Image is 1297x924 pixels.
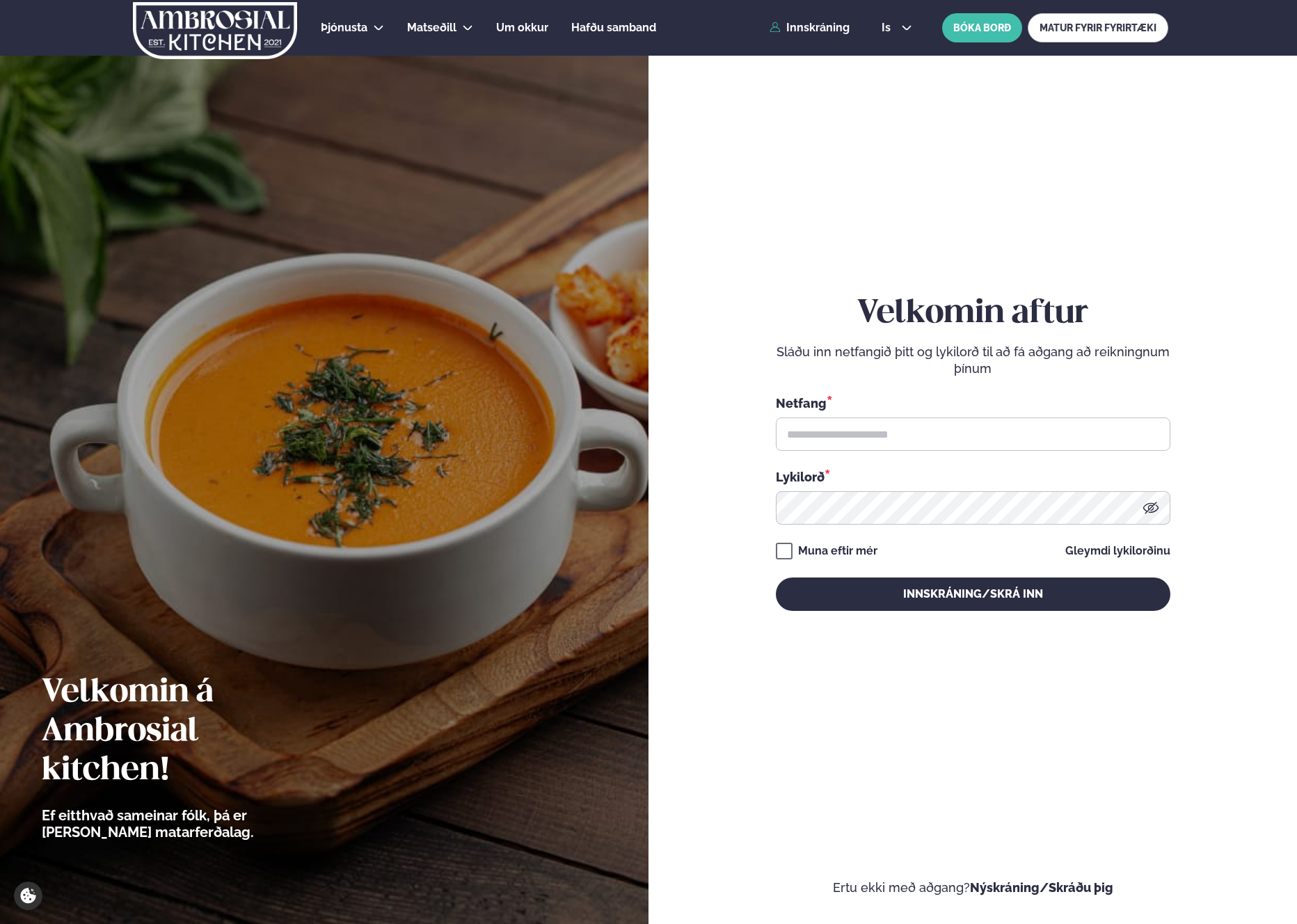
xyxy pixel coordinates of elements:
[776,344,1170,377] p: Sláðu inn netfangið þitt og lykilorð til að fá aðgang að reikningnum þínum
[496,19,548,36] a: Um okkur
[571,19,656,36] a: Hafðu samband
[132,2,299,59] img: logo
[14,882,42,910] a: Cookie settings
[970,880,1113,895] a: Nýskráning/Skráðu þig
[1028,13,1168,42] a: MATUR FYRIR FYRIRTÆKI
[882,22,895,33] span: is
[407,21,456,34] span: Matseðill
[571,21,656,34] span: Hafðu samband
[321,21,367,34] span: Þjónusta
[776,468,1170,486] div: Lykilorð
[407,19,456,36] a: Matseðill
[690,879,1255,896] p: Ertu ekki með aðgang?
[496,21,548,34] span: Um okkur
[42,674,331,790] h2: Velkomin á Ambrosial kitchen!
[942,13,1022,42] button: BÓKA BORÐ
[42,807,331,841] p: Ef eitthvað sameinar fólk, þá er [PERSON_NAME] matarferðalag.
[321,19,367,36] a: Þjónusta
[1065,545,1170,557] a: Gleymdi lykilorðinu
[770,22,850,34] a: Innskráning
[776,294,1170,333] h2: Velkomin aftur
[870,22,923,33] button: is
[776,394,1170,412] div: Netfang
[776,577,1170,611] button: Innskráning/Skrá inn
